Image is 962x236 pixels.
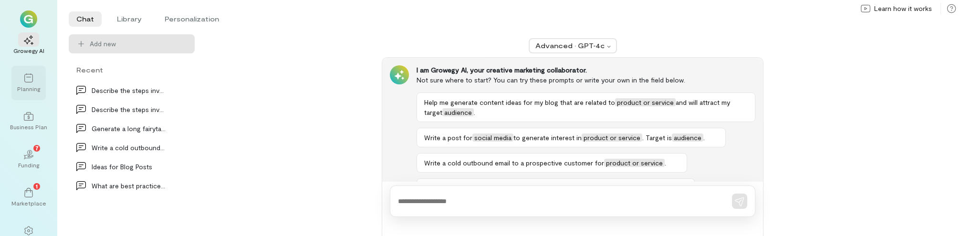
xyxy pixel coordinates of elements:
div: Planning [17,85,40,92]
button: Write a post forsocial mediato generate interest inproduct or service. Target isaudience. [417,128,726,147]
span: social media [472,133,513,142]
button: I’m writing a blog post forcompanyabouttopic. How should I structure the post? [417,178,695,198]
span: Help me generate content ideas for my blog that are related to [424,98,615,106]
div: Describe the steps involved in setting up Wiresha… [92,85,166,95]
span: . Target is [642,133,672,142]
div: Growegy AI [13,47,44,54]
div: Describe the steps involved in setting up Wiresha… [92,104,166,114]
span: 1 [36,182,38,190]
span: 7 [35,144,39,152]
div: Generate a long fairytail about rabbit and turtle. [92,123,166,133]
span: Add new [90,39,187,49]
li: Personalization [157,11,227,27]
a: Business Plan [11,104,46,138]
button: Help me generate content ideas for my blog that are related toproduct or serviceand will attract ... [417,92,755,122]
div: Funding [18,161,39,169]
div: What are best practices… [92,181,166,191]
span: product or service [582,133,642,142]
span: audience [442,108,474,116]
div: Write a cold outbound email to a prospective cust… [92,143,166,153]
span: product or service [604,159,665,167]
span: Write a post for [424,133,472,142]
button: Write a cold outbound email to a prospective customer forproduct or service. [417,153,687,173]
span: . [474,108,475,116]
span: Learn how it works [874,4,932,13]
div: Business Plan [10,123,47,131]
span: Write a cold outbound email to a prospective customer for [424,159,604,167]
a: Funding [11,142,46,176]
div: Not sure where to start? You can try these prompts or write your own in the field below. [417,75,755,85]
span: audience [672,133,703,142]
div: Ideas for Blog Posts [92,162,166,172]
li: Chat [69,11,102,27]
span: product or service [615,98,676,106]
span: to generate interest in [513,133,582,142]
a: Planning [11,66,46,100]
div: Advanced · GPT‑4o [535,41,604,51]
a: Marketplace [11,180,46,215]
div: Marketplace [11,199,46,207]
span: . [703,133,705,142]
div: Recent [69,65,195,75]
li: Library [109,11,149,27]
span: . [665,159,666,167]
div: I am Growegy AI, your creative marketing collaborator. [417,65,755,75]
a: Growegy AI [11,28,46,62]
